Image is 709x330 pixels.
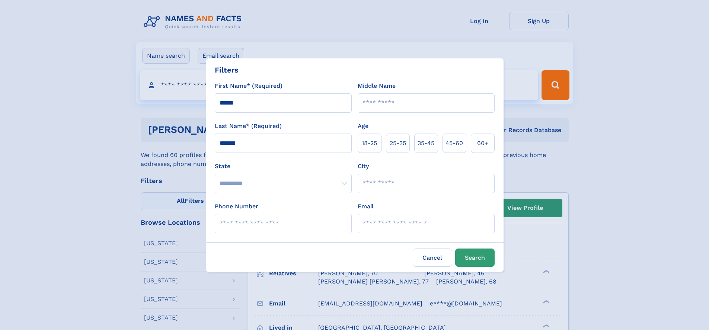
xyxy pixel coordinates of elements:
label: Last Name* (Required) [215,122,282,131]
label: Phone Number [215,202,258,211]
span: 35‑45 [418,139,434,148]
label: Middle Name [358,81,396,90]
span: 18‑25 [362,139,377,148]
label: State [215,162,352,171]
label: City [358,162,369,171]
label: First Name* (Required) [215,81,282,90]
label: Age [358,122,368,131]
label: Email [358,202,374,211]
span: 45‑60 [445,139,463,148]
div: Filters [215,64,239,76]
button: Search [455,249,495,267]
span: 25‑35 [390,139,406,148]
label: Cancel [413,249,452,267]
span: 60+ [477,139,488,148]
